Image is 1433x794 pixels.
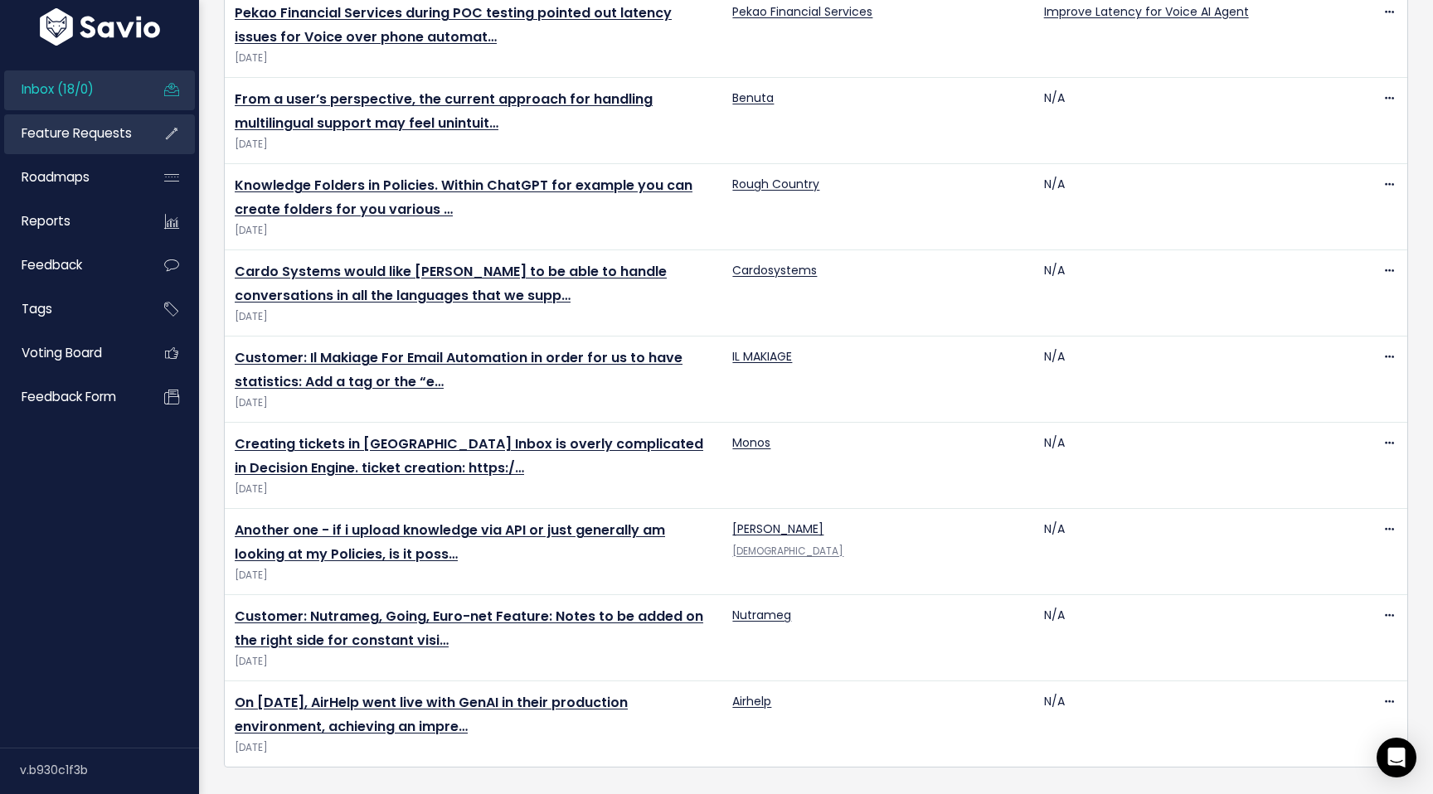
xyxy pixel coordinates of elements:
span: [DATE] [235,739,712,757]
a: [PERSON_NAME] [732,520,823,537]
span: Feature Requests [22,124,132,142]
img: logo-white.9d6f32f41409.svg [36,8,164,46]
a: Voting Board [4,334,138,372]
span: Voting Board [22,344,102,361]
td: N/A [1034,250,1345,336]
a: Cardo Systems would like [PERSON_NAME] to be able to handle conversations in all the languages th... [235,262,667,305]
div: Open Intercom Messenger [1377,738,1416,777]
a: Reports [4,202,138,240]
span: [DATE] [235,222,712,240]
a: On [DATE], AirHelp went live with GenAI in their production environment, achieving an impre… [235,693,628,736]
a: Tags [4,290,138,328]
a: Knowledge Folders in Policies. Within ChatGPT for example you can create folders for you various … [235,176,692,219]
a: Inbox (18/0) [4,70,138,109]
span: Tags [22,300,52,317]
span: Feedback [22,256,82,274]
a: Feedback form [4,378,138,416]
td: N/A [1034,78,1345,164]
span: [DATE] [235,567,712,584]
td: N/A [1034,423,1345,509]
a: IL MAKIAGE [732,348,792,365]
a: Cardosystems [732,262,817,278]
a: Nutrameg [732,607,791,623]
td: N/A [1034,595,1345,681]
span: [DATE] [235,481,712,498]
a: Benuta [732,90,774,106]
span: Inbox (18/0) [22,80,94,98]
span: [DATE] [235,136,712,153]
span: [DATE] [235,50,712,67]
a: Airhelp [732,693,771,709]
a: Another one - if i upload knowledge via API or just generally am looking at my Policies, is it poss… [235,520,665,564]
span: [DATE] [235,308,712,326]
a: Customer: Il Makiage For Email Automation in order for us to have statistics: Add a tag or the “e… [235,348,682,391]
a: Rough Country [732,176,819,192]
td: N/A [1034,509,1345,595]
a: Monos [732,434,770,451]
a: Feature Requests [4,114,138,153]
a: From a user’s perspective, the current approach for handling multilingual support may feel unintuit… [235,90,653,133]
span: Reports [22,212,70,230]
a: Creating tickets in [GEOGRAPHIC_DATA] Inbox is overly complicated in Decision Engine. ticket crea... [235,434,703,477]
a: Roadmaps [4,158,138,196]
a: Feedback [4,246,138,284]
span: [DATE] [235,653,712,671]
td: N/A [1034,681,1345,767]
a: Improve Latency for Voice AI Agent [1044,3,1249,20]
td: N/A [1034,336,1345,423]
span: [DATE] [235,395,712,412]
span: Roadmaps [22,168,90,186]
a: Pekao Financial Services during POC testing pointed out latency issues for Voice over phone automat… [235,3,672,46]
span: Feedback form [22,388,116,405]
a: [DEMOGRAPHIC_DATA] [732,545,843,558]
a: Pekao Financial Services [732,3,872,20]
a: Customer: Nutrameg, Going, Euro-net Feature: Notes to be added on the right side for constant visi… [235,607,703,650]
div: v.b930c1f3b [20,748,199,792]
td: N/A [1034,164,1345,250]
